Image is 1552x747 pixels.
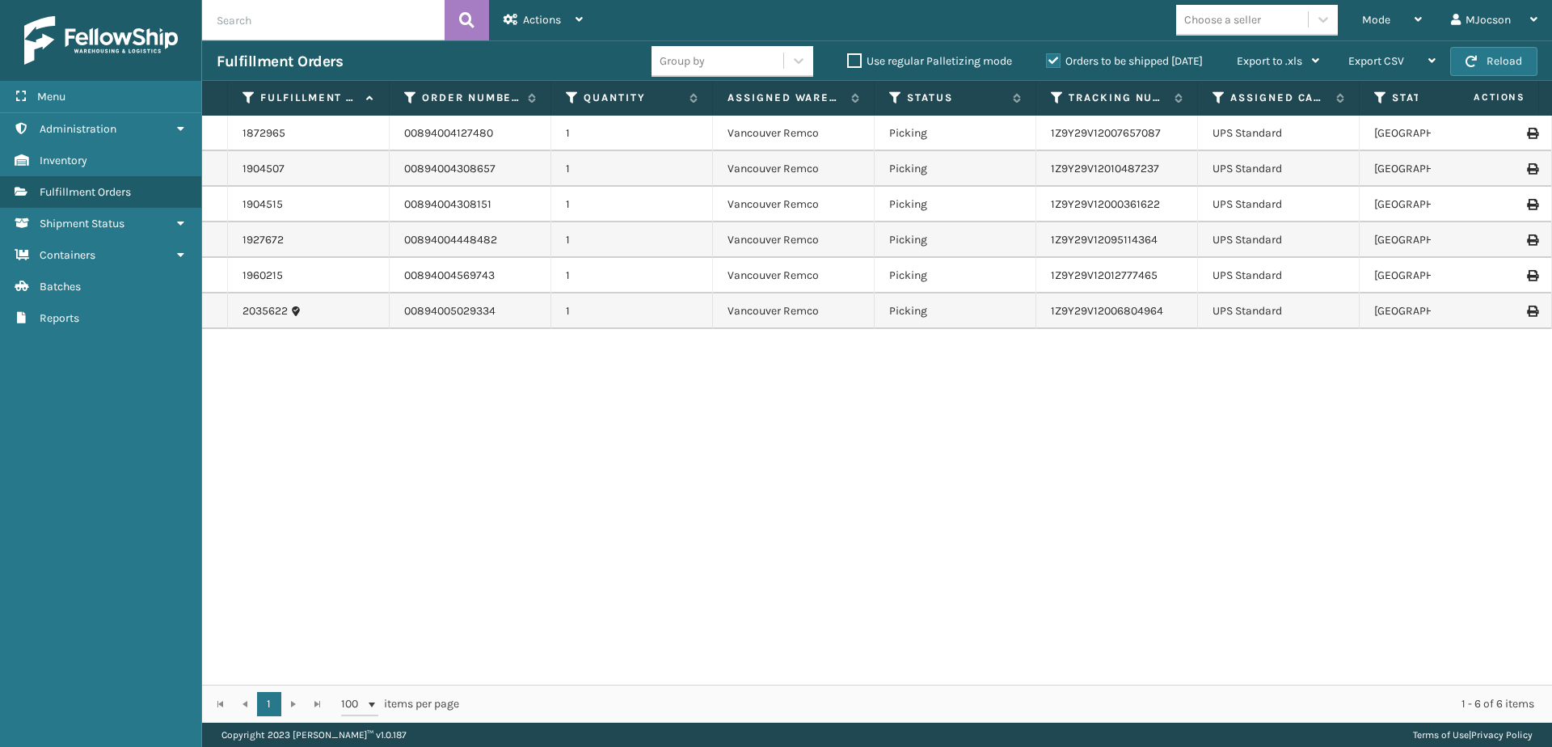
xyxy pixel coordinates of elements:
td: Vancouver Remco [713,151,875,187]
i: Print Label [1527,128,1537,139]
span: Administration [40,122,116,136]
td: Picking [875,293,1036,329]
a: 2035622 [242,303,288,319]
td: Vancouver Remco [713,258,875,293]
span: Mode [1362,13,1390,27]
span: items per page [341,692,459,716]
td: [GEOGRAPHIC_DATA] [1360,258,1521,293]
span: Export to .xls [1237,54,1302,68]
label: Order Number [422,91,520,105]
td: UPS Standard [1198,258,1360,293]
td: Picking [875,151,1036,187]
td: 1 [551,116,713,151]
span: Containers [40,248,95,262]
a: 1Z9Y29V12007657087 [1051,126,1161,140]
label: Assigned Warehouse [727,91,843,105]
i: Print Label [1527,306,1537,317]
td: Picking [875,222,1036,258]
div: Group by [660,53,705,70]
td: UPS Standard [1198,222,1360,258]
div: | [1413,723,1533,747]
a: 1960215 [242,268,283,284]
i: Print Label [1527,163,1537,175]
td: Vancouver Remco [713,187,875,222]
span: Actions [523,13,561,27]
span: Shipment Status [40,217,124,230]
span: Batches [40,280,81,293]
i: Print Label [1527,234,1537,246]
a: 1 [257,692,281,716]
span: Reports [40,311,79,325]
td: Picking [875,258,1036,293]
td: 1 [551,293,713,329]
td: UPS Standard [1198,151,1360,187]
td: 1 [551,222,713,258]
td: Vancouver Remco [713,116,875,151]
h3: Fulfillment Orders [217,52,343,71]
a: Terms of Use [1413,729,1469,741]
td: [GEOGRAPHIC_DATA] [1360,151,1521,187]
i: Print Label [1527,199,1537,210]
label: Tracking Number [1069,91,1166,105]
td: Picking [875,187,1036,222]
td: [GEOGRAPHIC_DATA] [1360,222,1521,258]
span: Inventory [40,154,87,167]
td: 00894004308657 [390,151,551,187]
a: 1Z9Y29V12000361622 [1051,197,1160,211]
td: [GEOGRAPHIC_DATA] [1360,293,1521,329]
td: UPS Standard [1198,116,1360,151]
td: 00894004448482 [390,222,551,258]
button: Reload [1450,47,1537,76]
label: Use regular Palletizing mode [847,54,1012,68]
span: 100 [341,696,365,712]
td: 00894004308151 [390,187,551,222]
td: Picking [875,116,1036,151]
td: [GEOGRAPHIC_DATA] [1360,116,1521,151]
td: 00894005029334 [390,293,551,329]
td: Vancouver Remco [713,293,875,329]
a: 1Z9Y29V12010487237 [1051,162,1159,175]
label: Orders to be shipped [DATE] [1046,54,1203,68]
a: Privacy Policy [1471,729,1533,741]
td: UPS Standard [1198,293,1360,329]
p: Copyright 2023 [PERSON_NAME]™ v 1.0.187 [221,723,407,747]
td: 1 [551,258,713,293]
label: Assigned Carrier Service [1230,91,1328,105]
div: 1 - 6 of 6 items [482,696,1534,712]
i: Print Label [1527,270,1537,281]
a: 1904515 [242,196,283,213]
td: Vancouver Remco [713,222,875,258]
div: Choose a seller [1184,11,1261,28]
span: Export CSV [1348,54,1404,68]
a: 1904507 [242,161,285,177]
a: 1Z9Y29V12006804964 [1051,304,1163,318]
a: 1872965 [242,125,285,141]
a: 1Z9Y29V12012777465 [1051,268,1158,282]
td: 00894004569743 [390,258,551,293]
td: 00894004127480 [390,116,551,151]
label: State [1392,91,1490,105]
td: [GEOGRAPHIC_DATA] [1360,187,1521,222]
span: Menu [37,90,65,103]
label: Fulfillment Order Id [260,91,358,105]
a: 1927672 [242,232,284,248]
label: Quantity [584,91,681,105]
a: 1Z9Y29V12095114364 [1051,233,1158,247]
span: Fulfillment Orders [40,185,131,199]
td: 1 [551,187,713,222]
td: UPS Standard [1198,187,1360,222]
img: logo [24,16,178,65]
span: Actions [1423,84,1535,111]
td: 1 [551,151,713,187]
label: Status [907,91,1005,105]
